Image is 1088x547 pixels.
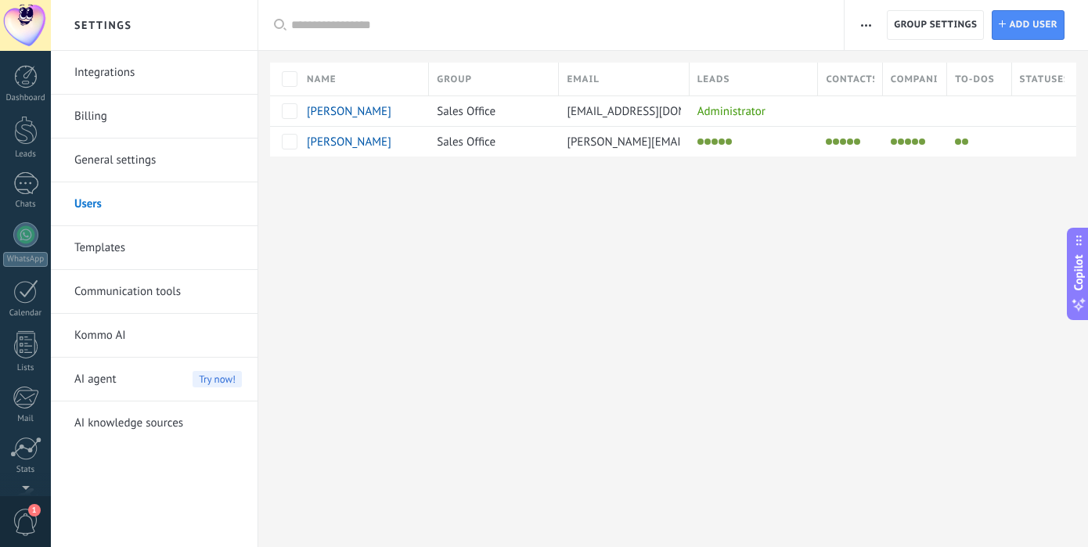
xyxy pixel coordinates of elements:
button: More [855,10,877,40]
li: Edit [955,139,961,145]
a: AI agentTry now! [74,358,242,401]
li: Users [51,182,258,226]
li: AI agent [51,358,258,401]
li: Kommo AI [51,314,258,358]
li: Delete [847,139,853,145]
div: Leads [3,149,49,160]
a: Communication tools [74,270,242,314]
span: Group [437,72,472,87]
li: Add [891,139,897,145]
div: Sales Office [429,127,551,157]
a: Users [74,182,242,226]
li: Communication tools [51,270,258,314]
span: Sales Office [437,104,495,119]
span: Try now! [193,371,242,387]
div: Chats [3,200,49,210]
div: Dashboard [3,93,49,103]
li: Edit [712,139,718,145]
span: Sales Office [437,135,495,149]
li: Export [726,139,732,145]
span: Name [307,72,337,87]
div: WhatsApp [3,252,48,267]
div: Lists [3,363,49,373]
span: To-dos [955,72,994,87]
li: Add [826,139,832,145]
div: Sales Office [429,96,551,126]
span: Add user [1009,11,1057,39]
li: Add [697,139,704,145]
li: Edit [905,139,911,145]
span: Companies [891,72,938,87]
a: Add user [992,10,1065,40]
li: View [833,139,839,145]
div: Calendar [3,308,49,318]
span: Statuses [1020,72,1065,87]
li: AI knowledge sources [51,401,258,444]
li: Templates [51,226,258,270]
a: Billing [74,95,242,139]
a: Templates [74,226,242,270]
span: 1 [28,504,41,516]
li: Integrations [51,51,258,95]
span: Copilot [1071,254,1086,290]
div: Stats [3,465,49,475]
a: Kommo AI [74,314,242,358]
li: Delete [912,139,918,145]
li: View [704,139,711,145]
span: Tim К [307,104,391,119]
span: Email [567,72,599,87]
li: Export [854,139,860,145]
span: [EMAIL_ADDRESS][DOMAIN_NAME] [567,104,744,119]
li: Billing [51,95,258,139]
li: Edit [840,139,846,145]
span: [PERSON_NAME][EMAIL_ADDRESS][DOMAIN_NAME] [567,135,828,149]
li: General settings [51,139,258,182]
button: Group settings [887,10,984,40]
li: Export [919,139,925,145]
span: Group settings [894,11,977,39]
a: General settings [74,139,242,182]
a: Integrations [74,51,242,95]
li: View [898,139,904,145]
span: Leads [697,72,730,87]
div: Mail [3,414,49,424]
div: Administrator [690,96,811,126]
li: Delete [719,139,725,145]
a: AI knowledge sources [74,401,242,445]
span: Contacts [826,72,874,87]
li: Delete [962,139,968,145]
span: Viktoria Blinova [307,135,391,149]
span: AI agent [74,358,117,401]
